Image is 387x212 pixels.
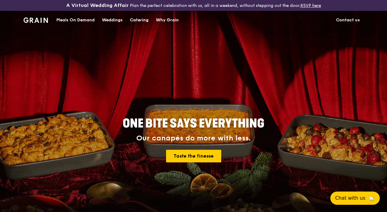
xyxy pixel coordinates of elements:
a: GrainGrain [24,11,48,29]
a: Taste the finesse [166,150,221,162]
div: Weddings [102,11,123,29]
span: ONE BITE SAYS EVERYTHING [123,116,264,131]
div: Plan the perfect celebration with us, all in a weekend, without stepping out the door. [64,2,322,8]
a: Catering [126,11,152,29]
h3: A Virtual Wedding Affair [66,2,129,8]
div: Our canapés do more with less. [85,134,302,143]
span: Chat with us [335,195,365,202]
span: 🦙 [368,195,375,202]
div: Why Grain [156,11,179,29]
div: Catering [130,11,149,29]
a: Why Grain [152,11,182,29]
a: Weddings [98,11,126,29]
div: Meals On Demand [56,11,95,29]
img: Grain [24,17,48,23]
button: Chat with us🦙 [330,192,380,205]
a: Contact us [332,11,363,29]
a: RSVP here [300,3,321,8]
